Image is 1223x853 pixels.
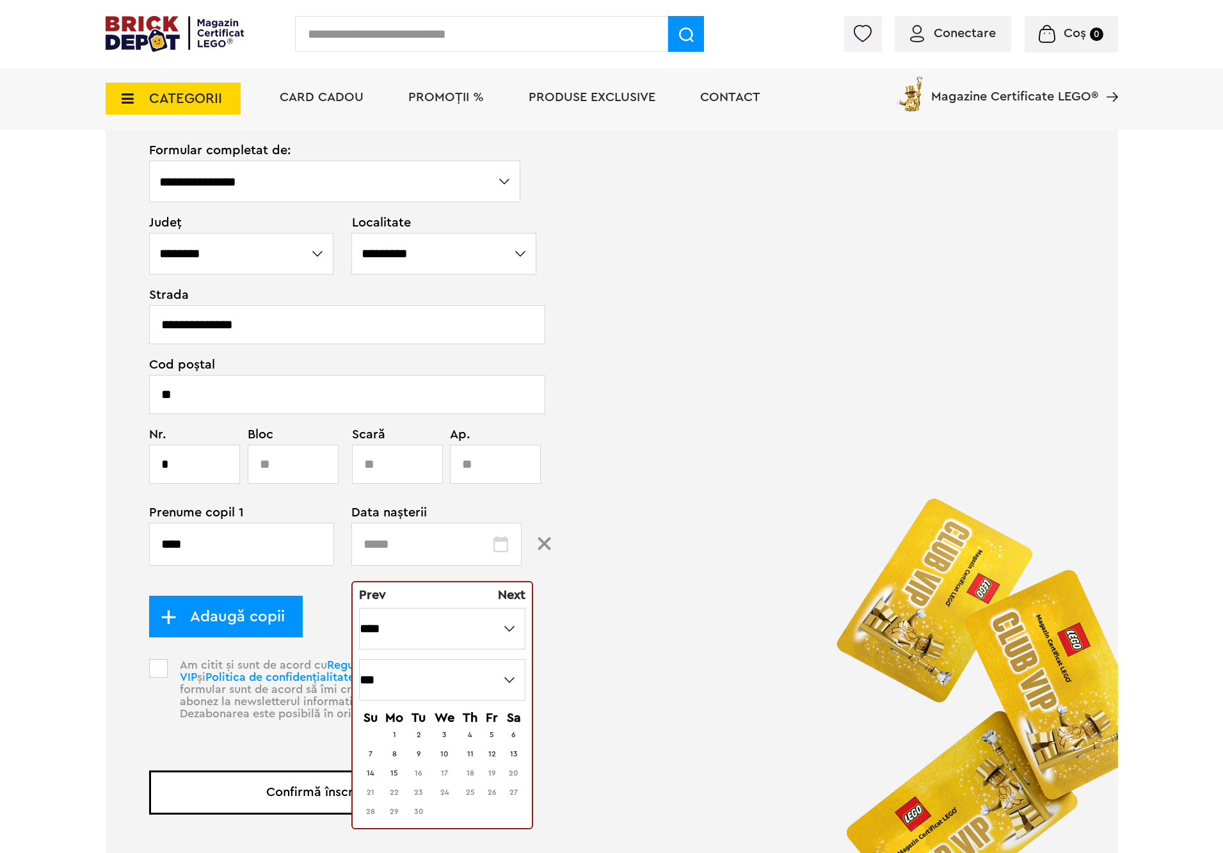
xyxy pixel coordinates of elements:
[910,27,996,40] a: Conectare
[415,769,422,777] span: 16
[390,808,399,815] span: 29
[205,671,355,683] a: Politica de confidențialitate
[435,712,454,724] span: Wednesday
[149,144,522,157] span: Formular completat de:
[509,769,518,777] span: 20
[367,788,374,796] span: 21
[466,788,475,796] span: 25
[1064,27,1086,40] span: Coș
[149,358,522,371] span: Cod poștal
[509,788,518,796] span: 27
[172,659,522,742] p: Am citit și sunt de acord cu și . Prin completarea acestui formular sunt de acord să îmi creez un...
[417,750,421,758] a: 9
[280,91,364,104] a: Card Cadou
[149,216,336,229] span: Județ
[364,712,378,724] span: Sunday
[488,750,496,758] a: 12
[934,27,996,40] span: Conectare
[463,712,477,724] span: Thursday
[468,731,472,738] a: 4
[538,537,551,550] img: Group%201224.svg
[486,712,498,724] span: Friday
[369,750,372,758] a: 7
[161,609,177,625] img: add_child
[450,428,503,441] span: Ap.
[177,609,285,623] span: Adaugă copii
[352,428,419,441] span: Scară
[180,659,469,683] a: Regulamentul Programului VIP
[700,91,760,104] a: Contact
[408,91,484,104] a: PROMOȚII %
[149,770,522,815] button: Confirmă înscrierea VIP
[149,92,222,106] span: CATEGORII
[414,788,423,796] span: 23
[390,769,398,777] a: 15
[1098,74,1118,86] a: Magazine Certificate LEGO®
[352,216,522,229] span: Localitate
[392,750,397,758] a: 8
[440,788,449,796] span: 24
[417,731,421,738] a: 2
[385,712,403,724] span: Monday
[442,731,447,738] a: 3
[488,788,497,796] span: 26
[149,506,320,519] span: Prenume copil 1
[351,506,522,519] span: Data nașterii
[529,91,655,104] a: Produse exclusive
[467,769,474,777] span: 18
[507,712,521,724] span: Saturday
[414,808,424,815] span: 30
[390,788,399,796] span: 22
[412,712,426,724] span: Tuesday
[510,750,518,758] a: 13
[488,769,496,777] span: 19
[366,808,375,815] span: 28
[490,731,494,738] a: 5
[393,731,396,738] a: 1
[511,731,516,738] a: 6
[498,589,525,602] span: Next
[359,589,386,602] a: Prev
[367,769,374,777] a: 14
[149,428,233,441] span: Nr.
[1090,28,1103,41] small: 0
[441,769,448,777] span: 17
[467,750,474,758] a: 11
[931,74,1098,103] span: Magazine Certificate LEGO®
[248,428,332,441] span: Bloc
[440,750,449,758] a: 10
